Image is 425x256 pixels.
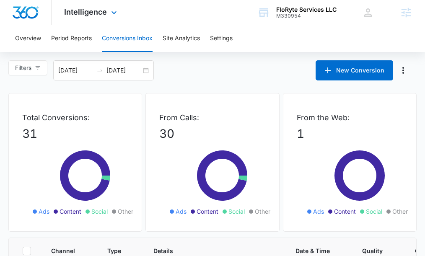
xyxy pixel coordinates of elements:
span: Intelligence [64,8,107,16]
span: Quality [362,246,383,255]
input: End date [106,66,141,75]
button: Site Analytics [163,25,200,52]
span: Type [107,246,121,255]
span: to [96,67,103,74]
div: account id [276,13,337,19]
div: v 4.0.25 [23,13,41,20]
span: Other [255,207,270,216]
img: website_grey.svg [13,22,20,28]
span: Ads [313,207,324,216]
button: New Conversion [316,60,393,80]
span: Content [197,207,218,216]
img: logo_orange.svg [13,13,20,20]
span: Channel [51,246,75,255]
div: Domain Overview [32,49,75,55]
p: Total Conversions: [22,112,128,123]
span: Social [366,207,382,216]
img: tab_domain_overview_orange.svg [23,49,29,55]
span: Date & Time [295,246,330,255]
span: Other [392,207,408,216]
div: Domain: [DOMAIN_NAME] [22,22,92,28]
span: Content [60,207,81,216]
button: Settings [210,25,233,52]
span: Details [153,246,263,255]
span: Ads [39,207,49,216]
p: From the Web: [297,112,403,123]
button: Manage Numbers [396,64,410,77]
div: account name [276,6,337,13]
span: Filters [15,63,31,72]
span: Social [91,207,108,216]
div: Keywords by Traffic [93,49,141,55]
button: Filters [8,60,47,75]
span: Ads [176,207,187,216]
p: From Calls: [159,112,265,123]
span: Other [118,207,133,216]
button: Period Reports [51,25,92,52]
p: 30 [159,125,265,142]
input: Start date [58,66,93,75]
span: Social [228,207,245,216]
button: Overview [15,25,41,52]
p: 1 [297,125,403,142]
img: tab_keywords_by_traffic_grey.svg [83,49,90,55]
span: swap-right [96,67,103,74]
span: Content [334,207,356,216]
p: 31 [22,125,128,142]
button: Conversions Inbox [102,25,153,52]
